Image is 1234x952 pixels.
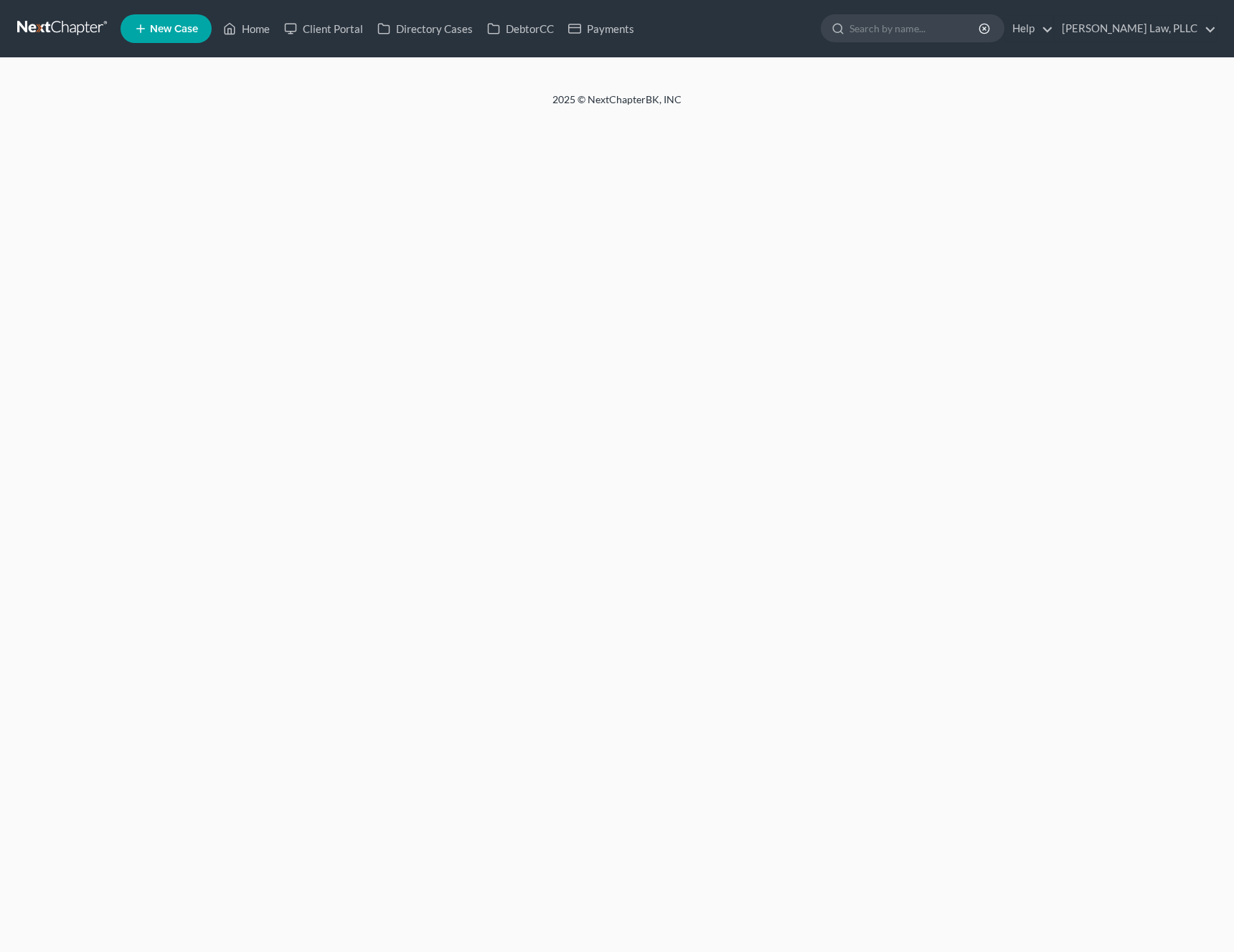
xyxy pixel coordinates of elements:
a: Directory Cases [370,16,480,42]
a: Payments [561,16,641,42]
a: [PERSON_NAME] Law, PLLC [1055,16,1216,42]
a: Help [1005,16,1053,42]
div: 2025 © NextChapterBK, INC [208,92,1026,118]
span: New Case [150,24,198,34]
a: Home [216,16,277,42]
a: Client Portal [277,16,370,42]
a: DebtorCC [480,16,561,42]
input: Search by name... [849,15,981,42]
